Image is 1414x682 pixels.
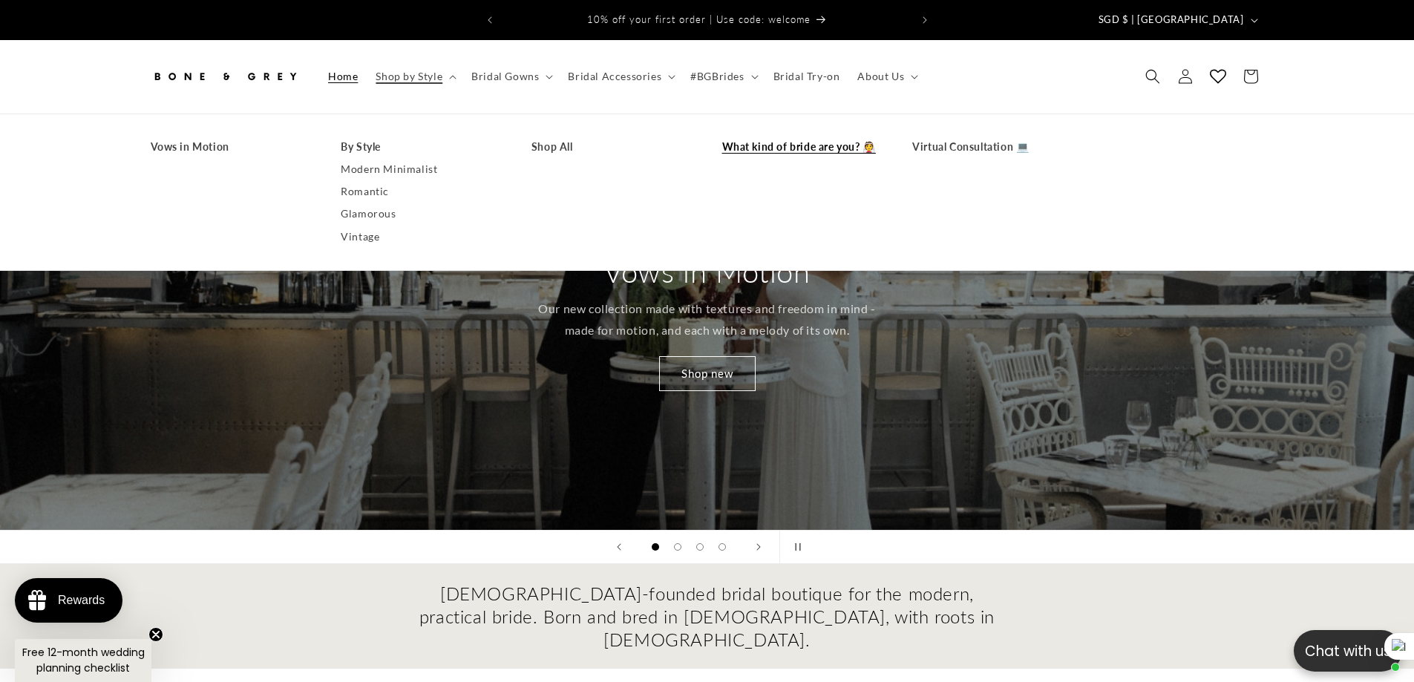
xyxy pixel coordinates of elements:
summary: Bridal Gowns [462,61,559,92]
summary: Bridal Accessories [559,61,681,92]
summary: Shop by Style [367,61,462,92]
a: Virtual Consultation 💻 [912,136,1073,158]
div: Free 12-month wedding planning checklistClose teaser [15,639,151,682]
button: Pause slideshow [779,531,812,563]
a: Vows in Motion [151,136,312,158]
p: Our new collection made with textures and freedom in mind - made for motion, and each with a melo... [531,298,883,341]
button: Next slide [742,531,775,563]
span: Home [328,70,358,83]
span: #BGBrides [690,70,744,83]
a: Shop new [659,356,756,391]
span: Free 12-month wedding planning checklist [22,645,145,675]
summary: Search [1136,60,1169,93]
span: Bridal Try-on [773,70,840,83]
h2: Vows in Motion [603,252,810,291]
a: Home [319,61,367,92]
button: Next announcement [909,6,941,34]
a: Romantic [341,180,502,203]
a: Bone and Grey Bridal [145,55,304,99]
summary: About Us [848,61,924,92]
a: By Style [341,136,502,158]
button: Close teaser [148,627,163,642]
span: Shop by Style [376,70,442,83]
button: Load slide 4 of 4 [711,536,733,558]
button: Previous announcement [474,6,506,34]
p: Chat with us [1294,640,1402,662]
div: Rewards [58,594,105,607]
summary: #BGBrides [681,61,764,92]
a: What kind of bride are you? 👰 [722,136,883,158]
button: Open chatbox [1294,630,1402,672]
button: Load slide 2 of 4 [667,536,689,558]
a: Bridal Try-on [765,61,849,92]
button: Previous slide [603,531,635,563]
span: Bridal Accessories [568,70,661,83]
a: Modern Minimalist [341,158,502,180]
a: Shop All [531,136,693,158]
button: SGD $ | [GEOGRAPHIC_DATA] [1090,6,1264,34]
button: Load slide 1 of 4 [644,536,667,558]
button: Load slide 3 of 4 [689,536,711,558]
h2: [DEMOGRAPHIC_DATA]-founded bridal boutique for the modern, practical bride. Born and bred in [DEM... [418,582,997,652]
span: About Us [857,70,904,83]
a: Glamorous [341,203,502,225]
span: Bridal Gowns [471,70,539,83]
span: SGD $ | [GEOGRAPHIC_DATA] [1099,13,1244,27]
span: 10% off your first order | Use code: welcome [587,13,811,25]
img: Bone and Grey Bridal [151,60,299,93]
a: Vintage [341,226,502,248]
